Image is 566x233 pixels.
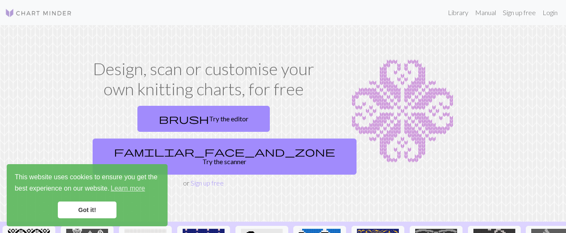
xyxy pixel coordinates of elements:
a: Try the scanner [93,139,357,175]
span: This website uses cookies to ensure you get the best experience on our website. [15,172,160,195]
a: Try the editor [137,106,270,132]
div: or [89,102,318,188]
img: Chart example [328,59,477,164]
a: learn more about cookies [109,182,146,195]
h1: Design, scan or customise your own knitting charts, for free [89,59,318,99]
a: Sign up free [191,179,224,187]
span: brush [159,113,209,125]
div: cookieconsent [7,164,168,226]
a: dismiss cookie message [58,202,116,218]
a: Login [539,4,561,21]
a: Sign up free [499,4,539,21]
a: Manual [472,4,499,21]
img: Logo [5,8,72,18]
a: Library [445,4,472,21]
span: familiar_face_and_zone [114,146,335,157]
